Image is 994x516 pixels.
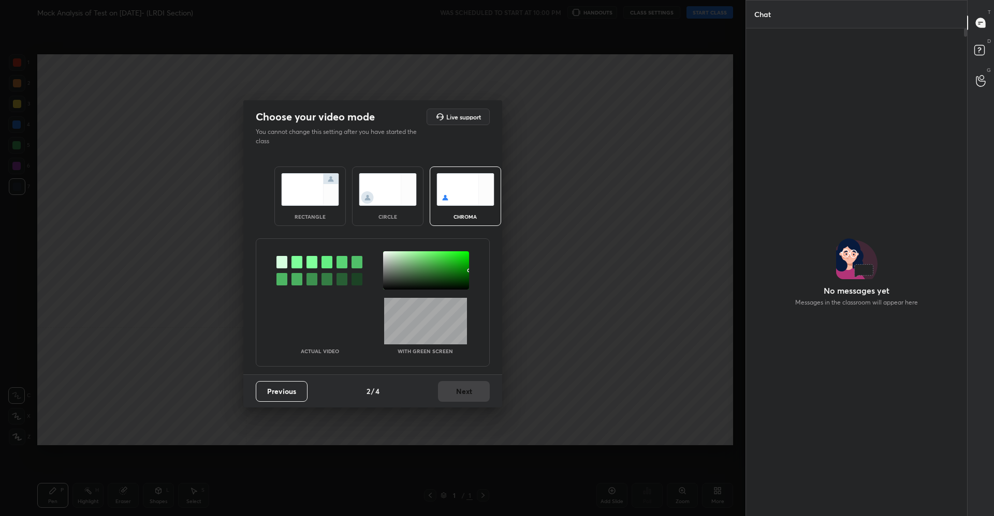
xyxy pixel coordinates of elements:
button: Previous [256,381,308,402]
h4: / [371,386,374,397]
p: Chat [746,1,779,28]
p: With green screen [398,348,453,354]
img: chromaScreenIcon.c19ab0a0.svg [436,173,494,206]
div: rectangle [289,214,331,219]
h4: 4 [375,386,379,397]
p: You cannot change this setting after you have started the class [256,127,423,146]
p: Actual Video [301,348,339,354]
p: T [988,8,991,16]
div: circle [367,214,408,219]
p: D [987,37,991,45]
h2: Choose your video mode [256,110,375,124]
div: chroma [445,214,486,219]
p: G [987,66,991,74]
h4: 2 [367,386,370,397]
img: normalScreenIcon.ae25ed63.svg [281,173,339,206]
h5: Live support [446,114,481,120]
img: circleScreenIcon.acc0effb.svg [359,173,417,206]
